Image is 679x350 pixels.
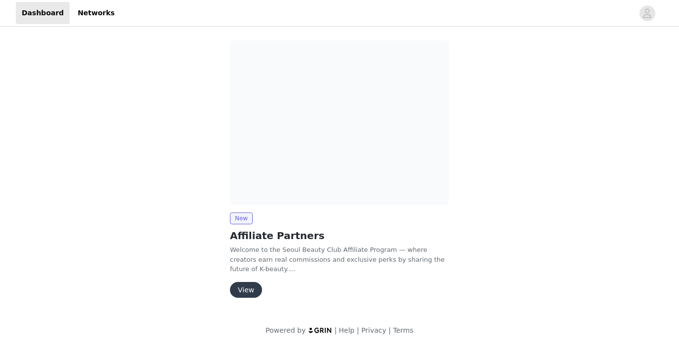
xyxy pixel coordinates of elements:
[265,326,305,334] span: Powered by
[230,286,262,294] a: View
[357,326,359,334] span: |
[230,40,449,205] img: Seoul Beauty Club
[16,2,70,24] a: Dashboard
[388,326,391,334] span: |
[230,282,262,298] button: View
[72,2,120,24] a: Networks
[361,326,386,334] a: Privacy
[335,326,337,334] span: |
[642,5,652,21] div: avatar
[230,245,449,274] p: Welcome to the Seoul Beauty Club Affiliate Program — where creators earn real commissions and exc...
[339,326,355,334] a: Help
[393,326,413,334] a: Terms
[230,212,253,224] span: New
[230,228,449,243] h2: Affiliate Partners
[308,327,333,333] img: logo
